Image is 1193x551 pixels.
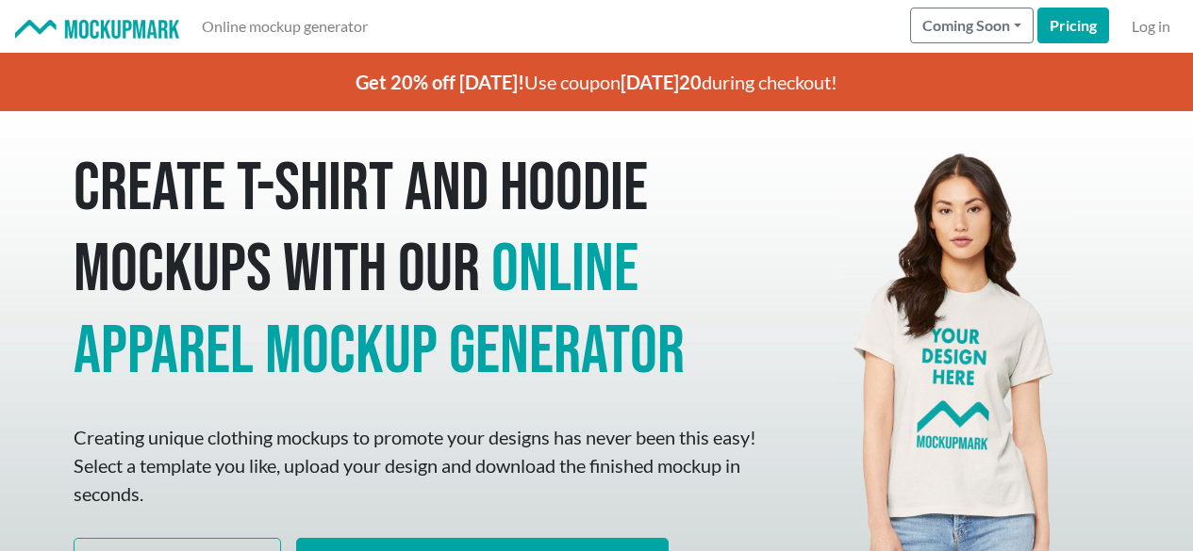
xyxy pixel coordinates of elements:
[194,8,375,45] a: Online mockup generator
[74,149,762,393] h1: Create T-shirt and hoodie mockups with our
[74,53,1120,111] p: Use coupon during checkout!
[910,8,1034,43] button: Coming Soon
[621,71,702,93] span: [DATE]20
[15,20,179,40] img: Mockup Mark
[1037,8,1109,43] a: Pricing
[356,71,524,93] span: Get 20% off [DATE]!
[1124,8,1178,45] a: Log in
[74,423,762,508] p: Creating unique clothing mockups to promote your designs has never been this easy! Select a templ...
[74,229,685,392] span: online apparel mockup generator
